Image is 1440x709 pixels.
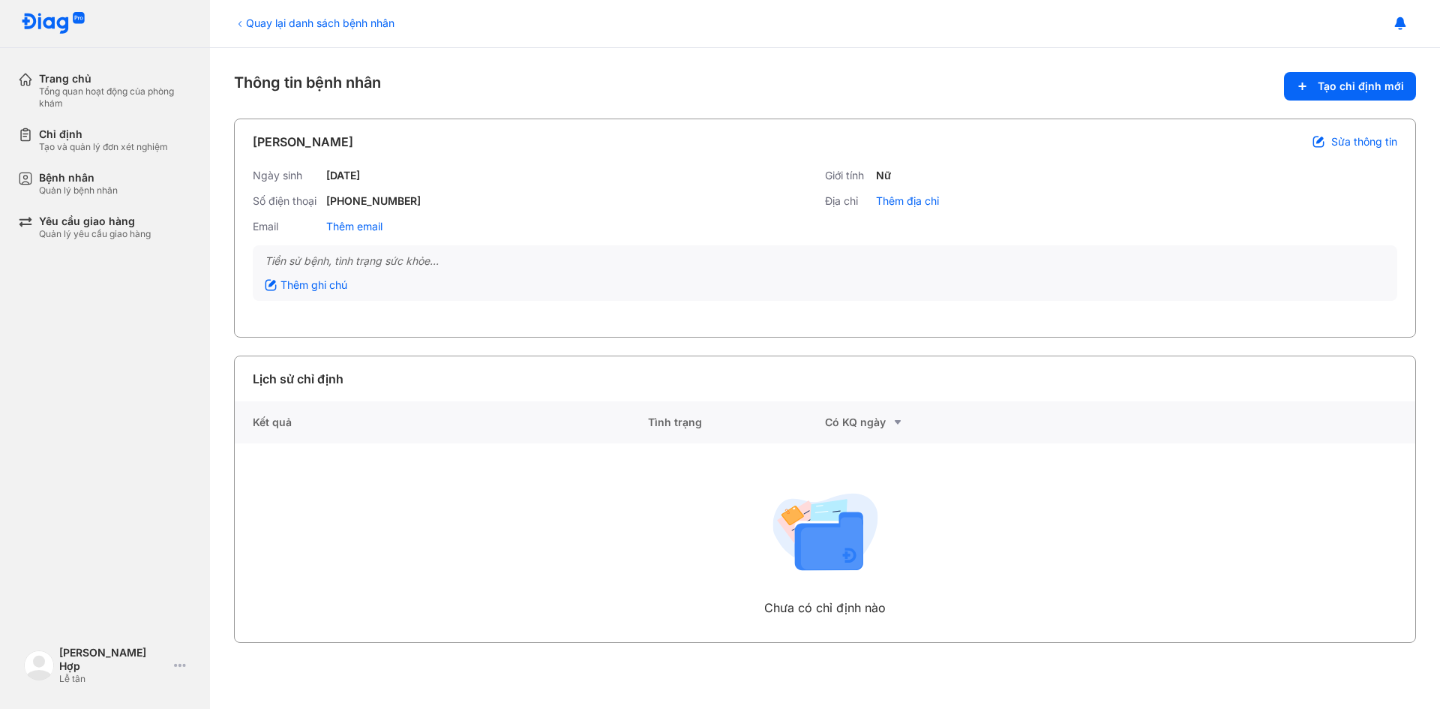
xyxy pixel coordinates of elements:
[825,169,870,182] div: Giới tính
[326,220,382,233] div: Thêm email
[39,171,118,185] div: Bệnh nhân
[253,169,320,182] div: Ngày sinh
[59,673,168,685] div: Lễ tân
[253,194,320,208] div: Số điện thoại
[253,370,343,388] div: Lịch sử chỉ định
[1331,135,1397,149] span: Sửa thông tin
[648,401,825,443] div: Tình trạng
[235,401,648,443] div: Kết quả
[253,133,353,151] div: [PERSON_NAME]
[1284,72,1416,101] button: Tạo chỉ định mới
[1318,80,1404,93] span: Tạo chỉ định mới
[253,220,320,233] div: Email
[326,169,360,182] div: [DATE]
[39,185,118,197] div: Quản lý bệnh nhân
[326,194,421,208] div: [PHONE_NUMBER]
[39,215,151,228] div: Yêu cầu giao hàng
[764,599,886,617] div: Chưa có chỉ định nào
[39,141,168,153] div: Tạo và quản lý đơn xét nghiệm
[234,72,1416,101] div: Thông tin bệnh nhân
[234,15,394,31] div: Quay lại danh sách bệnh nhân
[825,194,870,208] div: Địa chỉ
[876,194,939,208] div: Thêm địa chỉ
[21,12,85,35] img: logo
[39,86,192,110] div: Tổng quan hoạt động của phòng khám
[24,650,54,680] img: logo
[59,646,168,673] div: [PERSON_NAME] Hợp
[825,413,1002,431] div: Có KQ ngày
[39,128,168,141] div: Chỉ định
[265,254,1385,268] div: Tiền sử bệnh, tình trạng sức khỏe...
[39,228,151,240] div: Quản lý yêu cầu giao hàng
[39,72,192,86] div: Trang chủ
[876,169,891,182] div: Nữ
[265,278,347,292] div: Thêm ghi chú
